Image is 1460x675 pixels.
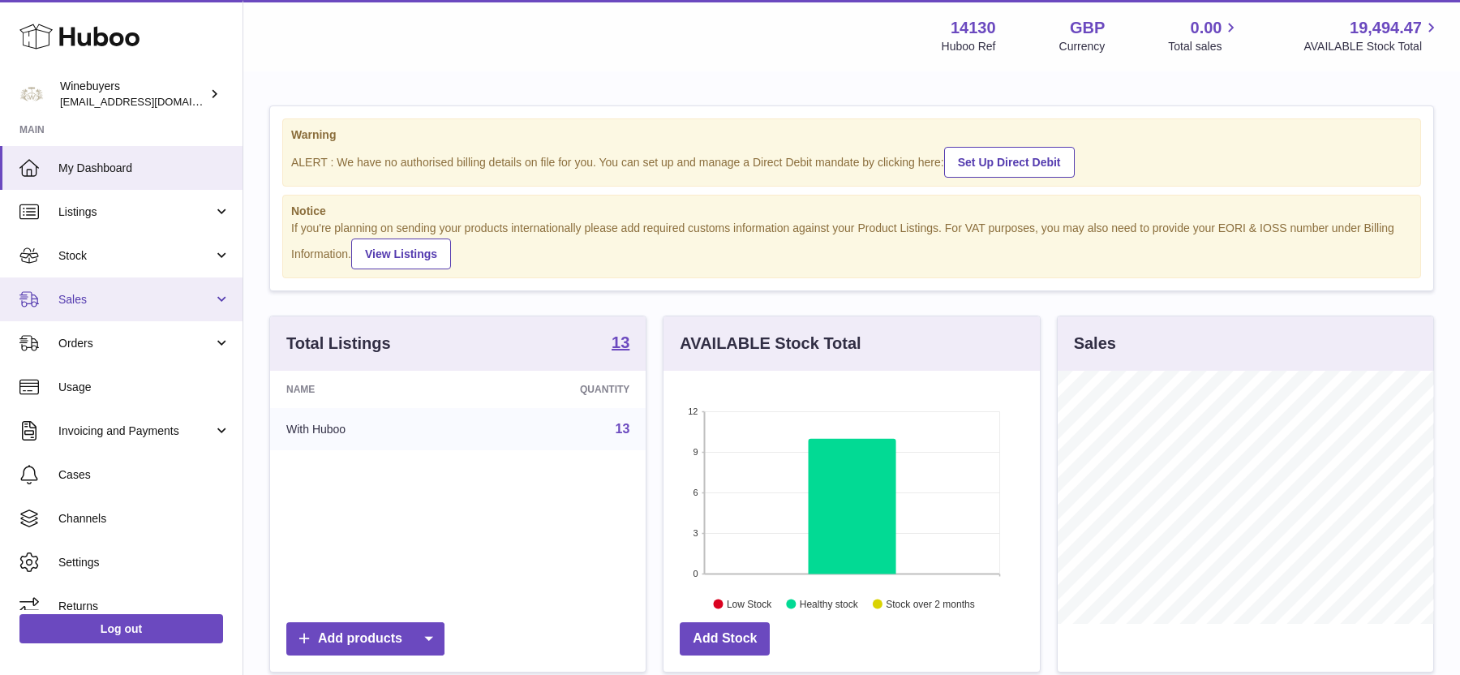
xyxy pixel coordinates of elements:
[1070,17,1105,39] strong: GBP
[286,333,391,355] h3: Total Listings
[60,95,238,108] span: [EMAIL_ADDRESS][DOMAIN_NAME]
[1074,333,1116,355] h3: Sales
[1059,39,1106,54] div: Currency
[612,334,629,350] strong: 13
[1303,39,1441,54] span: AVAILABLE Stock Total
[58,599,230,614] span: Returns
[351,239,451,269] a: View Listings
[680,622,770,656] a: Add Stock
[942,39,996,54] div: Huboo Ref
[58,336,213,351] span: Orders
[1350,17,1422,39] span: 19,494.47
[291,204,1412,219] strong: Notice
[887,599,975,610] text: Stock over 2 months
[1168,39,1240,54] span: Total sales
[270,371,468,408] th: Name
[1191,17,1222,39] span: 0.00
[58,555,230,570] span: Settings
[291,221,1412,269] div: If you're planning on sending your products internationally please add required customs informati...
[58,204,213,220] span: Listings
[693,528,698,538] text: 3
[58,467,230,483] span: Cases
[19,82,44,106] img: ben@winebuyers.com
[58,161,230,176] span: My Dashboard
[1303,17,1441,54] a: 19,494.47 AVAILABLE Stock Total
[800,599,859,610] text: Healthy stock
[58,292,213,307] span: Sales
[58,511,230,527] span: Channels
[58,423,213,439] span: Invoicing and Payments
[1168,17,1240,54] a: 0.00 Total sales
[616,422,630,436] a: 13
[468,371,646,408] th: Quantity
[689,406,698,416] text: 12
[58,380,230,395] span: Usage
[693,488,698,497] text: 6
[680,333,861,355] h3: AVAILABLE Stock Total
[19,614,223,643] a: Log out
[944,147,1075,178] a: Set Up Direct Debit
[286,622,444,656] a: Add products
[60,79,206,110] div: Winebuyers
[693,447,698,457] text: 9
[270,408,468,450] td: With Huboo
[693,569,698,578] text: 0
[291,127,1412,143] strong: Warning
[612,334,629,354] a: 13
[951,17,996,39] strong: 14130
[291,144,1412,178] div: ALERT : We have no authorised billing details on file for you. You can set up and manage a Direct...
[58,248,213,264] span: Stock
[727,599,772,610] text: Low Stock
